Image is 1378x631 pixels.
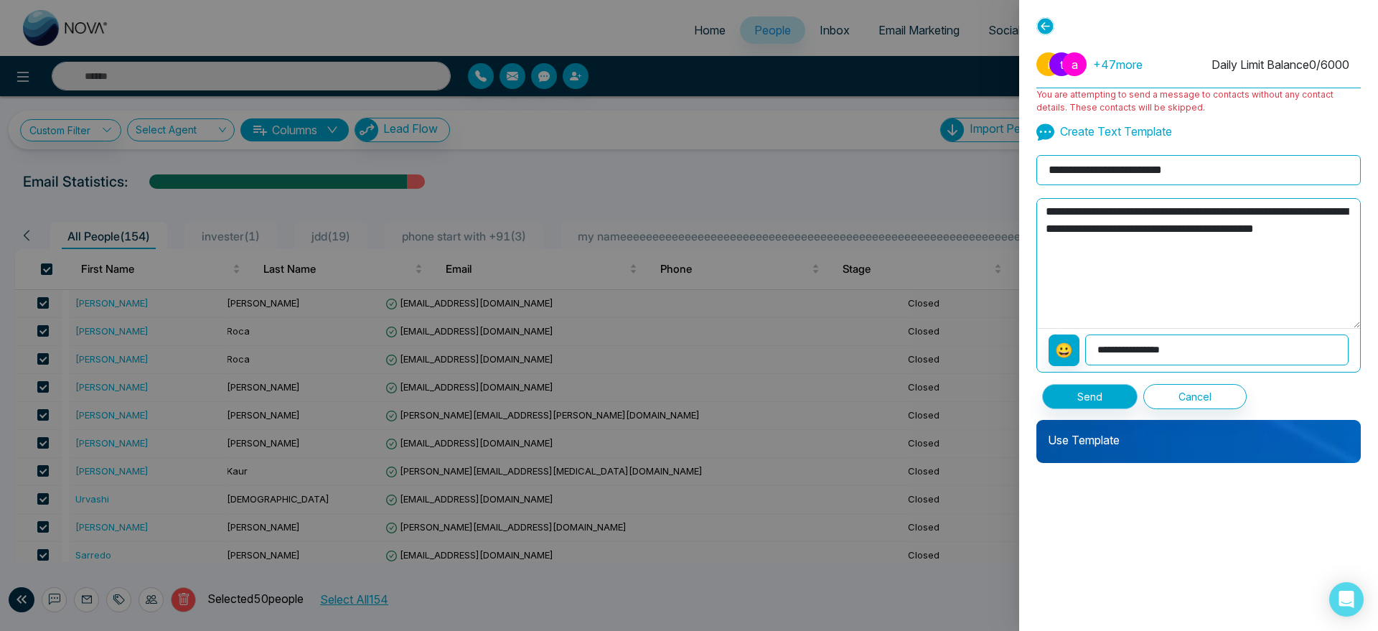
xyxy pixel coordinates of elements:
p: You are attempting to send a message to contacts without any contact details. These contacts will... [1036,88,1361,114]
button: Send [1042,384,1138,409]
span: i [1036,52,1061,76]
span: t [1049,52,1074,76]
p: Create Text Template [1036,123,1172,141]
span: + 47 more [1093,56,1143,73]
button: Cancel [1143,384,1247,409]
div: Open Intercom Messenger [1329,582,1364,617]
button: 😀 [1049,335,1079,366]
span: a [1062,52,1087,76]
span: Daily Limit Balance 0 / 6000 [1211,57,1349,72]
p: Use Template [1036,420,1361,449]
